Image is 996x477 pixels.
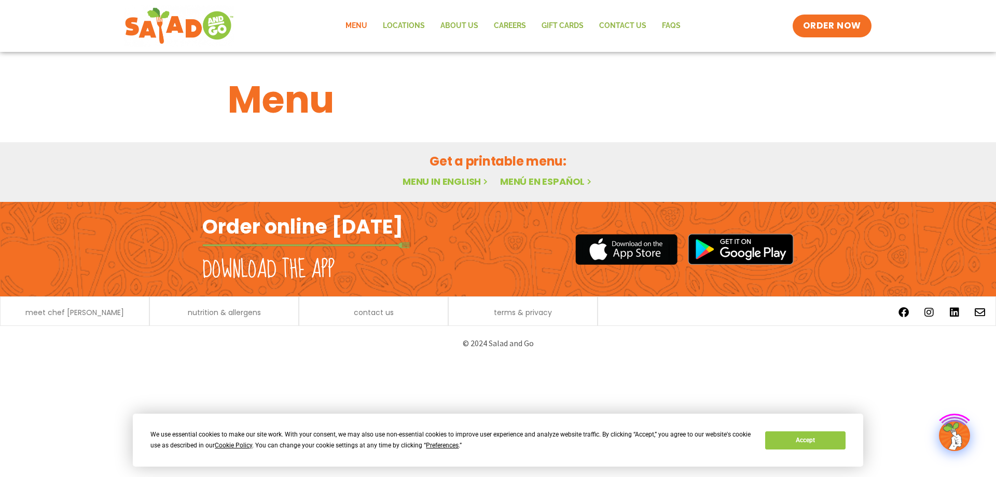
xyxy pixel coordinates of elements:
a: Menu in English [403,175,490,188]
div: Cookie Consent Prompt [133,414,863,467]
a: meet chef [PERSON_NAME] [25,309,124,316]
h2: Order online [DATE] [202,214,403,239]
a: nutrition & allergens [188,309,261,316]
a: Contact Us [591,14,654,38]
img: appstore [575,233,677,266]
span: Preferences [426,442,459,449]
img: new-SAG-logo-768×292 [125,5,234,47]
div: We use essential cookies to make our site work. With your consent, we may also use non-essential ... [150,429,753,451]
img: fork [202,242,410,248]
h1: Menu [228,72,768,128]
span: ORDER NOW [803,20,861,32]
a: FAQs [654,14,688,38]
img: google_play [688,234,794,265]
a: Careers [486,14,534,38]
a: ORDER NOW [793,15,872,37]
a: GIFT CARDS [534,14,591,38]
nav: Menu [338,14,688,38]
a: terms & privacy [494,309,552,316]
h2: Download the app [202,255,335,284]
a: Locations [375,14,433,38]
a: Menú en español [500,175,593,188]
p: © 2024 Salad and Go [208,336,789,350]
span: Cookie Policy [215,442,252,449]
button: Accept [765,431,845,449]
a: Menu [338,14,375,38]
a: contact us [354,309,394,316]
h2: Get a printable menu: [228,152,768,170]
a: About Us [433,14,486,38]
